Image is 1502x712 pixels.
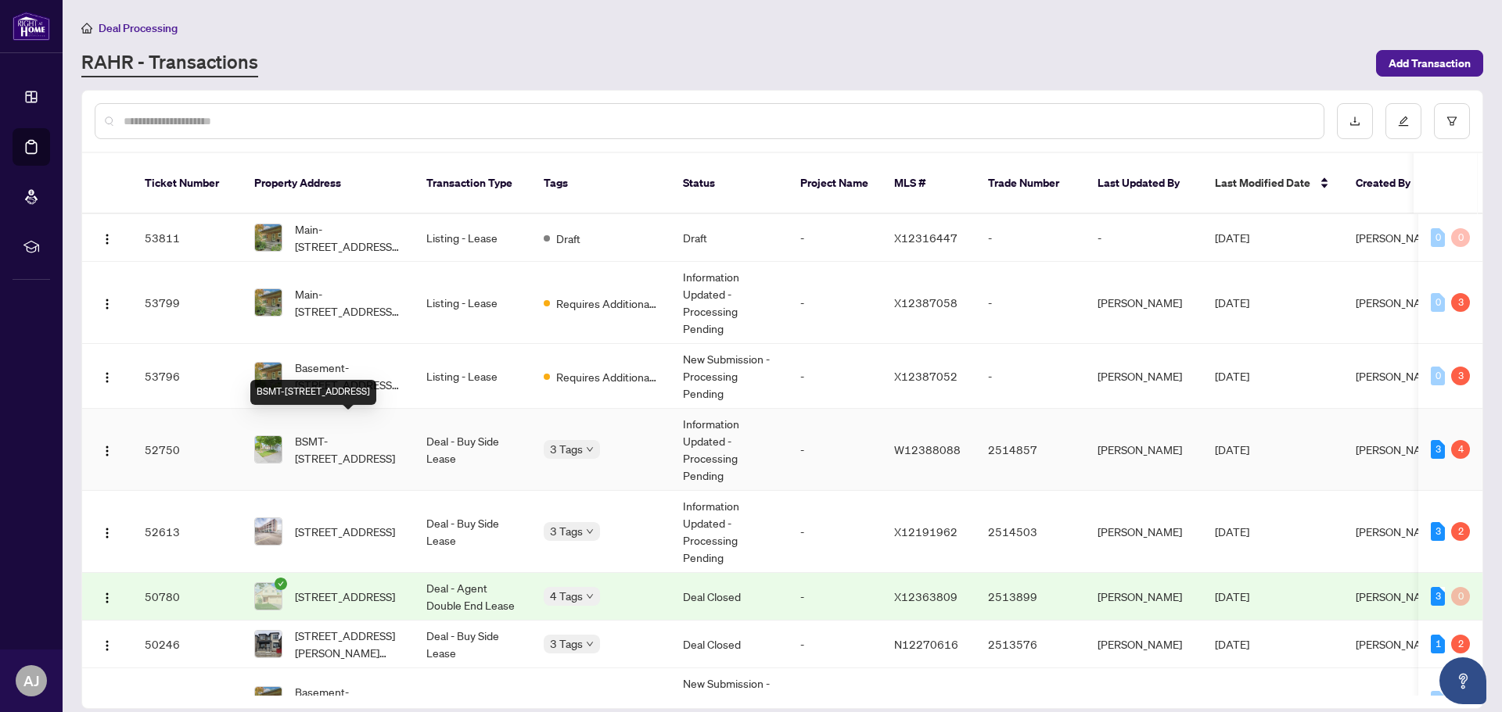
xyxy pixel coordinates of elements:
span: [DATE] [1215,442,1249,456]
td: 52613 [132,491,242,573]
span: [DATE] [1215,369,1249,383]
td: Listing - Lease [414,214,531,262]
span: [DATE] [1215,637,1249,651]
td: 53796 [132,344,242,409]
th: Ticket Number [132,153,242,214]
td: - [788,409,882,491]
td: [PERSON_NAME] [1085,491,1202,573]
span: Main-[STREET_ADDRESS][DATE] [295,220,401,255]
div: 0 [1431,367,1445,385]
img: Logo [101,233,113,245]
td: Deal - Buy Side Lease [414,491,531,573]
button: Logo [95,290,120,315]
span: Basement-[STREET_ADDRESS][DATE] [295,359,401,393]
td: - [788,621,882,668]
td: 2513576 [976,621,1085,668]
td: Deal - Agent Double End Lease [414,573,531,621]
span: [DATE] [1215,693,1249,707]
td: 2514503 [976,491,1085,573]
span: [PERSON_NAME] [1356,524,1440,538]
td: - [788,344,882,409]
th: Transaction Type [414,153,531,214]
td: - [976,214,1085,262]
span: [PERSON_NAME] [1356,442,1440,456]
span: check-circle [275,578,287,590]
div: 3 [1431,440,1445,459]
div: 0 [1451,228,1470,247]
div: 2 [1451,522,1470,541]
span: [STREET_ADDRESS][PERSON_NAME][PERSON_NAME] [295,627,401,661]
button: edit [1385,103,1421,139]
span: [PERSON_NAME] [1356,693,1440,707]
td: - [788,214,882,262]
span: X12363809 [894,589,958,603]
th: Property Address [242,153,414,214]
span: AJ [23,670,39,692]
a: RAHR - Transactions [81,49,258,77]
span: 3 Tags [550,440,583,458]
td: Information Updated - Processing Pending [670,409,788,491]
span: [DATE] [1215,295,1249,309]
span: [PERSON_NAME] [1356,295,1440,309]
img: thumbnail-img [255,363,282,389]
th: Trade Number [976,153,1085,214]
td: - [976,344,1085,409]
td: - [1085,214,1202,262]
span: Requires Additional Docs [556,692,658,710]
span: [DATE] [1215,589,1249,603]
td: [PERSON_NAME] [1085,621,1202,668]
th: Project Name [788,153,882,214]
img: thumbnail-img [255,436,282,463]
img: Logo [101,592,113,604]
td: 53811 [132,214,242,262]
div: 0 [1451,587,1470,606]
td: 53799 [132,262,242,344]
td: Listing - Lease [414,344,531,409]
div: 3 [1451,367,1470,385]
span: [STREET_ADDRESS] [295,588,395,605]
div: BSMT-[STREET_ADDRESS] [250,380,376,405]
td: 52750 [132,409,242,491]
th: Status [670,153,788,214]
td: Deal - Buy Side Lease [414,621,531,668]
button: Logo [95,584,120,609]
th: Last Updated By [1085,153,1202,214]
td: Information Updated - Processing Pending [670,262,788,344]
img: thumbnail-img [255,631,282,657]
div: 4 [1451,440,1470,459]
div: 0 [1431,228,1445,247]
div: 0 [1431,691,1445,710]
span: Deal Processing [99,21,178,35]
td: 50246 [132,621,242,668]
td: Listing - Lease [414,262,531,344]
span: [DATE] [1215,524,1249,538]
td: [PERSON_NAME] [1085,344,1202,409]
span: down [586,528,594,535]
td: New Submission - Processing Pending [670,344,788,409]
th: Created By [1343,153,1437,214]
span: [PERSON_NAME] [1356,369,1440,383]
img: thumbnail-img [255,583,282,610]
span: [PERSON_NAME] [1356,589,1440,603]
button: Add Transaction [1376,50,1483,77]
span: down [586,640,594,648]
span: [PERSON_NAME] [1356,231,1440,245]
span: down [586,445,594,453]
span: X12191962 [894,524,958,538]
span: [PERSON_NAME] [1356,637,1440,651]
td: Deal Closed [670,621,788,668]
span: 4 Tags [550,587,583,605]
span: 3 Tags [550,635,583,653]
span: edit [1398,116,1409,127]
span: [DATE] [1215,231,1249,245]
td: Deal Closed [670,573,788,621]
img: logo [13,12,50,41]
th: Tags [531,153,670,214]
span: Add Transaction [1389,51,1471,76]
span: filter [1446,116,1457,127]
span: Main-[STREET_ADDRESS][DATE] [295,285,401,320]
span: [STREET_ADDRESS] [295,523,395,540]
button: Logo [95,437,120,462]
span: Last Modified Date [1215,174,1310,191]
td: Deal - Buy Side Lease [414,409,531,491]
